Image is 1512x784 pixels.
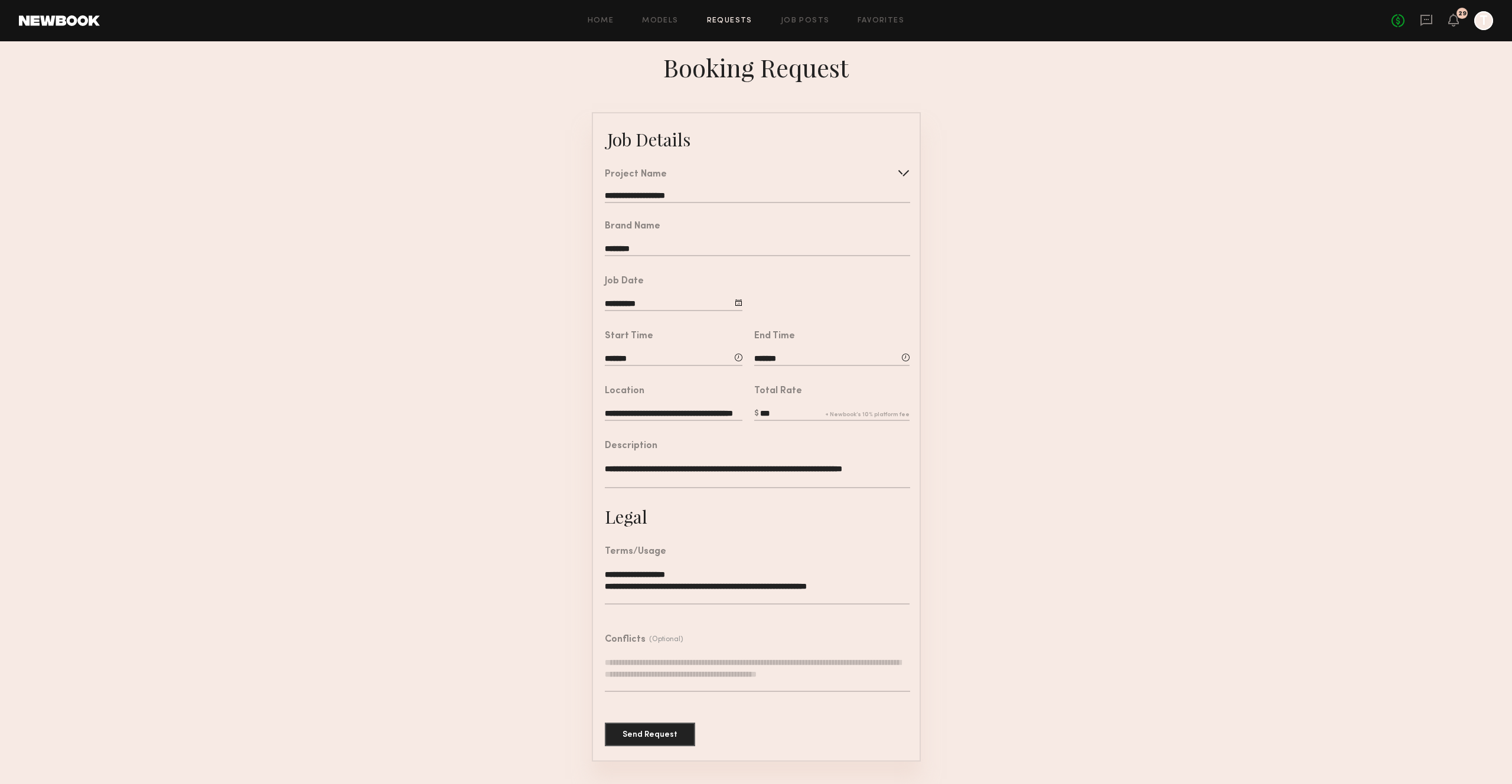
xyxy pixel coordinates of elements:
[707,17,752,25] a: Requests
[649,635,683,643] div: (Optional)
[605,723,695,746] button: Send Request
[754,332,795,341] div: End Time
[642,17,678,25] a: Models
[605,387,644,396] div: Location
[605,277,644,286] div: Job Date
[1458,11,1467,17] div: 29
[754,387,802,396] div: Total Rate
[1474,11,1493,30] a: T
[781,17,830,25] a: Job Posts
[605,332,653,341] div: Start Time
[588,17,614,25] a: Home
[605,170,667,179] div: Project Name
[607,128,690,151] div: Job Details
[605,222,660,231] div: Brand Name
[605,505,647,528] div: Legal
[663,51,849,84] div: Booking Request
[858,17,904,25] a: Favorites
[605,635,646,645] div: Conflicts
[605,547,666,557] div: Terms/Usage
[605,442,657,451] div: Description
